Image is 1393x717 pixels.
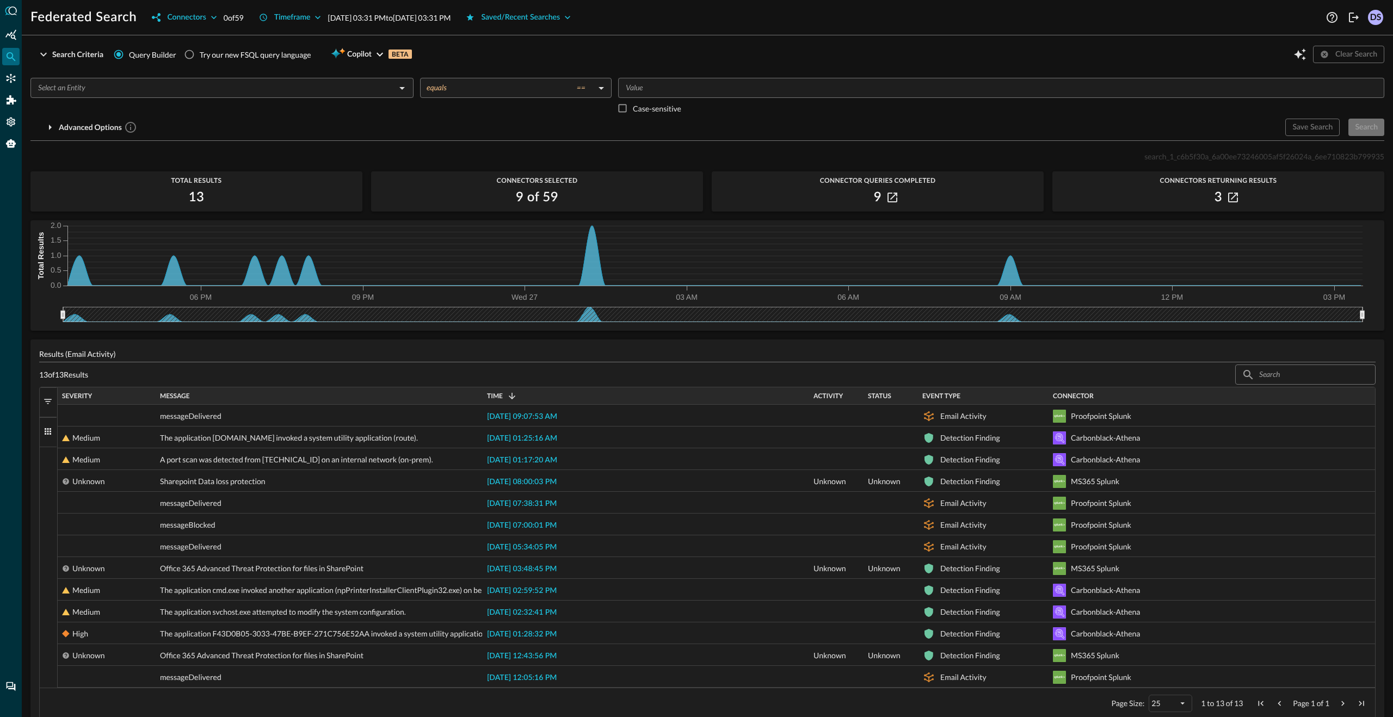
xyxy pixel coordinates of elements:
[487,478,557,486] span: [DATE] 08:00:03 PM
[1071,471,1119,492] div: MS365 Splunk
[1071,558,1119,579] div: MS365 Splunk
[1368,10,1383,25] div: DS
[1071,492,1131,514] div: Proofpoint Splunk
[487,609,557,616] span: [DATE] 02:32:41 PM
[36,232,45,279] tspan: Total Results
[1053,497,1066,510] svg: Splunk
[189,189,205,206] h2: 13
[487,500,557,508] span: [DATE] 07:38:31 PM
[940,514,987,536] div: Email Activity
[3,91,20,109] div: Addons
[160,392,190,400] span: Message
[1053,605,1066,619] svg: Amazon Athena (for Amazon S3)
[511,293,538,301] tspan: Wed 27
[389,50,412,59] p: BETA
[1071,405,1131,427] div: Proofpoint Splunk
[72,623,88,645] div: High
[30,46,110,63] button: Search Criteria
[160,427,418,449] span: The application [DOMAIN_NAME] invoked a system utility application (route).
[940,601,1000,623] div: Detection Finding
[813,558,846,579] span: Unknown
[813,645,846,666] span: Unknown
[395,81,410,96] button: Open
[1207,699,1214,708] span: to
[487,435,557,442] span: [DATE] 01:25:16 AM
[160,601,406,623] span: The application svchost.exe attempted to modify the system configuration.
[1053,518,1066,531] svg: Splunk
[51,221,61,230] tspan: 2.0
[1338,699,1348,708] div: Next Page
[487,631,557,638] span: [DATE] 01:28:32 PM
[712,177,1044,184] span: Connector Queries Completed
[940,558,1000,579] div: Detection Finding
[1053,671,1066,684] svg: Splunk
[145,9,223,26] button: Connectors
[39,369,88,380] p: 13 of 13 Results
[940,536,987,558] div: Email Activity
[1325,699,1329,708] span: 1
[1071,579,1140,601] div: Carbonblack-Athena
[813,392,843,400] span: Activity
[72,449,100,471] div: Medium
[837,293,859,301] tspan: 06 AM
[1053,392,1094,400] span: Connector
[487,413,557,421] span: [DATE] 09:07:53 AM
[1053,540,1066,553] svg: Splunk
[200,49,311,60] div: Try our new FSQL query language
[1293,699,1309,708] span: Page
[328,12,451,23] p: [DATE] 03:31 PM to [DATE] 03:31 PM
[1053,475,1066,488] svg: Splunk
[1234,699,1243,708] span: 13
[30,9,137,26] h1: Federated Search
[940,449,1000,471] div: Detection Finding
[167,11,206,24] div: Connectors
[1053,453,1066,466] svg: Amazon Athena (for Amazon S3)
[1291,46,1309,63] button: Open Query Copilot
[940,492,987,514] div: Email Activity
[371,177,703,184] span: Connectors Selected
[30,177,362,184] span: Total Results
[160,623,517,645] span: The application F43D0B05-3033-47BE-B9EF-271C756E52AA invoked a system utility application (diskutil)
[1216,699,1224,708] span: 13
[1226,699,1233,708] span: of
[813,471,846,492] span: Unknown
[676,293,698,301] tspan: 03 AM
[940,471,1000,492] div: Detection Finding
[868,558,900,579] span: Unknown
[2,70,20,87] div: Connectors
[487,522,557,529] span: [DATE] 07:00:01 PM
[72,471,104,492] div: Unknown
[1149,695,1192,712] div: Page Size
[62,392,92,400] span: Severity
[72,558,104,579] div: Unknown
[160,536,221,558] span: messageDelivered
[2,678,20,695] div: Chat
[487,543,557,551] span: [DATE] 05:34:05 PM
[1357,699,1366,708] div: Last Page
[481,11,560,24] div: Saved/Recent Searches
[160,558,363,579] span: Office 365 Advanced Threat Protection for files in SharePoint
[516,189,558,206] h2: 9 of 59
[487,565,557,573] span: [DATE] 03:48:45 PM
[160,471,266,492] span: Sharepoint Data loss protection
[940,666,987,688] div: Email Activity
[39,348,1376,360] p: Results (Email Activity)
[30,119,144,136] button: Advanced Options
[487,392,503,400] span: Time
[160,514,215,536] span: messageBlocked
[487,587,557,595] span: [DATE] 02:59:52 PM
[34,81,392,95] input: Select an Entity
[2,113,20,131] div: Settings
[51,251,61,259] tspan: 1.0
[1323,293,1345,301] tspan: 03 PM
[1000,293,1021,301] tspan: 09 AM
[487,456,557,464] span: [DATE] 01:17:20 AM
[160,645,363,666] span: Office 365 Advanced Threat Protection for files in SharePoint
[621,81,1379,95] input: Value
[940,623,1000,645] div: Detection Finding
[1071,645,1119,666] div: MS365 Splunk
[577,83,585,92] span: ==
[324,46,418,63] button: CopilotBETA
[427,83,594,92] div: equals
[1053,584,1066,597] svg: Amazon Athena (for Amazon S3)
